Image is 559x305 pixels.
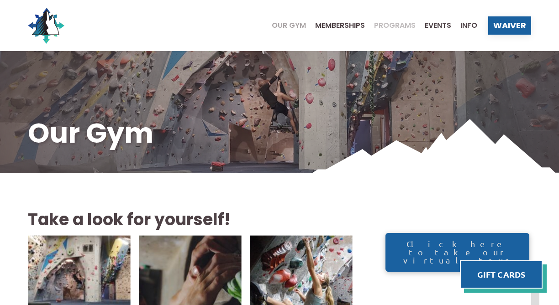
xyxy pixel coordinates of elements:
a: Programs [365,22,416,29]
a: Our Gym [263,22,306,29]
a: Waiver [488,16,531,35]
span: Memberships [315,22,365,29]
span: Our Gym [272,22,306,29]
span: Programs [374,22,416,29]
a: Memberships [306,22,365,29]
span: Events [425,22,451,29]
a: Click here to take our virtual tour [385,233,530,272]
span: Info [460,22,477,29]
h2: Take a look for yourself! [28,208,352,231]
a: Events [416,22,451,29]
a: Info [451,22,477,29]
img: North Wall Logo [28,7,64,44]
h1: Our Gym [28,114,531,153]
span: Waiver [493,21,526,30]
span: Click here to take our virtual tour [395,240,520,264]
